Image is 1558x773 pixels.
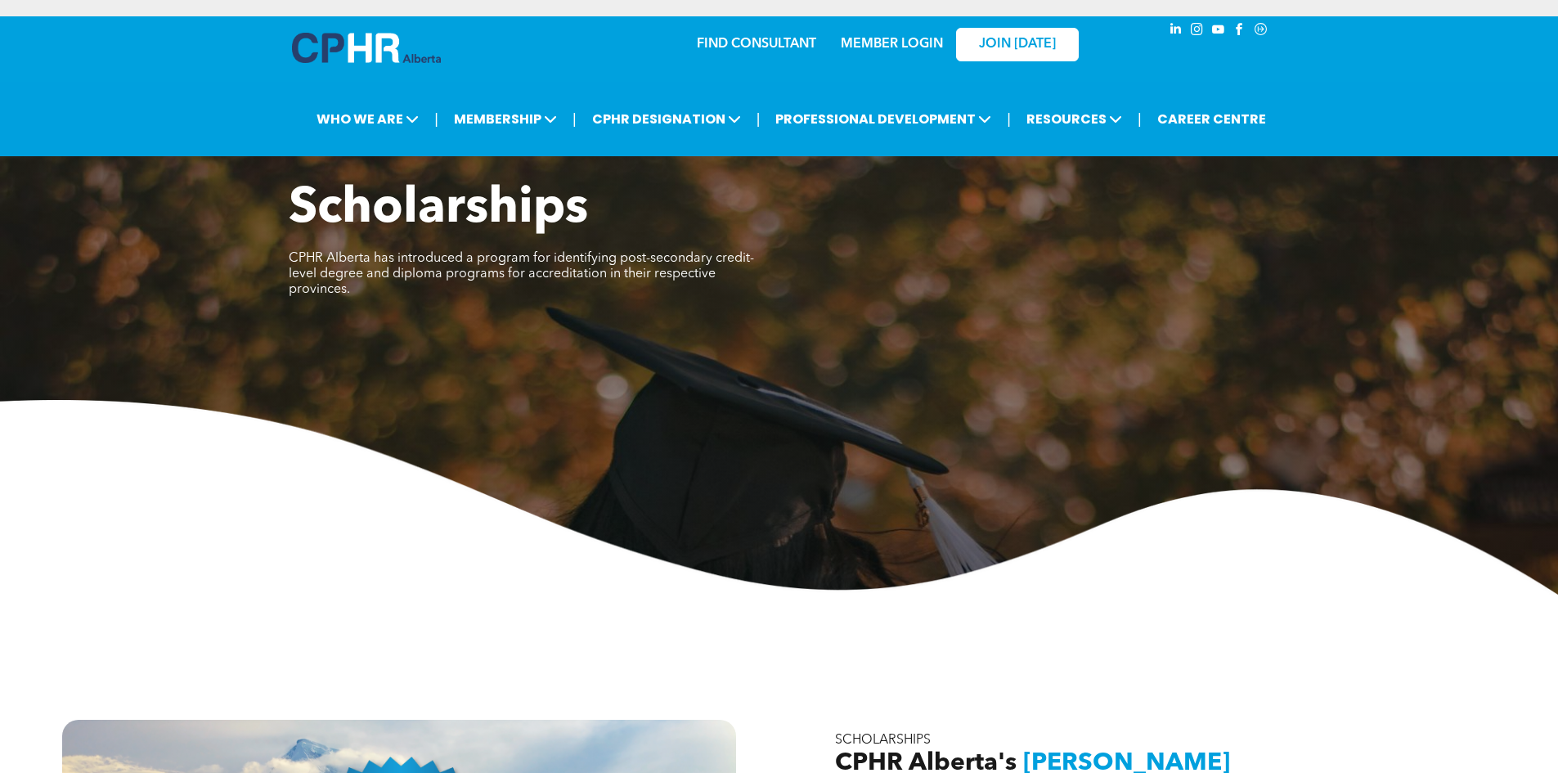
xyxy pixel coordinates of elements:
a: instagram [1188,20,1206,43]
li: | [572,102,577,136]
span: RESOURCES [1021,104,1127,134]
li: | [434,102,438,136]
a: MEMBER LOGIN [841,38,943,51]
span: PROFESSIONAL DEVELOPMENT [770,104,996,134]
li: | [1007,102,1011,136]
span: Scholarships [289,185,588,234]
span: CPHR Alberta has introduced a program for identifying post-secondary credit-level degree and dipl... [289,252,754,296]
a: facebook [1231,20,1249,43]
span: MEMBERSHIP [449,104,562,134]
li: | [1138,102,1142,136]
li: | [757,102,761,136]
span: JOIN [DATE] [979,37,1056,52]
a: FIND CONSULTANT [697,38,816,51]
span: SCHOLARSHIPS [835,734,931,747]
a: linkedin [1167,20,1185,43]
span: CPHR DESIGNATION [587,104,746,134]
a: youtube [1210,20,1228,43]
a: Social network [1252,20,1270,43]
img: A blue and white logo for cp alberta [292,33,441,63]
a: JOIN [DATE] [956,28,1079,61]
a: CAREER CENTRE [1152,104,1271,134]
span: WHO WE ARE [312,104,424,134]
